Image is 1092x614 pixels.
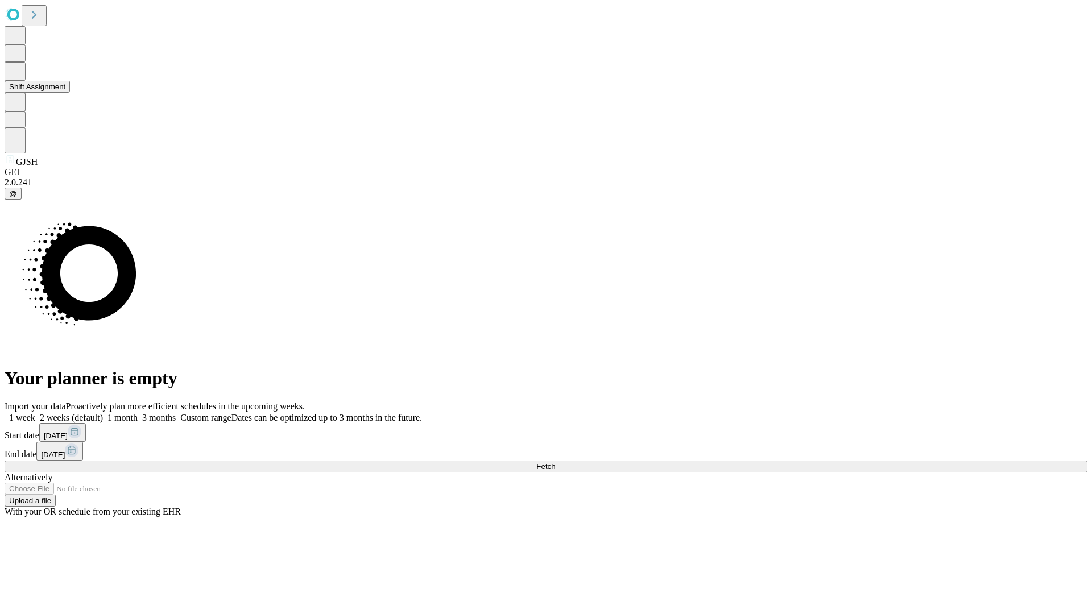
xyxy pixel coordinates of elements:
[5,368,1087,389] h1: Your planner is empty
[231,413,422,422] span: Dates can be optimized up to 3 months in the future.
[5,167,1087,177] div: GEI
[39,423,86,442] button: [DATE]
[142,413,176,422] span: 3 months
[5,423,1087,442] div: Start date
[44,432,68,440] span: [DATE]
[9,413,35,422] span: 1 week
[5,188,22,200] button: @
[40,413,103,422] span: 2 weeks (default)
[5,495,56,507] button: Upload a file
[5,442,1087,460] div: End date
[16,157,38,167] span: GJSH
[536,462,555,471] span: Fetch
[5,460,1087,472] button: Fetch
[5,507,181,516] span: With your OR schedule from your existing EHR
[36,442,83,460] button: [DATE]
[107,413,138,422] span: 1 month
[41,450,65,459] span: [DATE]
[9,189,17,198] span: @
[5,177,1087,188] div: 2.0.241
[66,401,305,411] span: Proactively plan more efficient schedules in the upcoming weeks.
[180,413,231,422] span: Custom range
[5,401,66,411] span: Import your data
[5,81,70,93] button: Shift Assignment
[5,472,52,482] span: Alternatively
